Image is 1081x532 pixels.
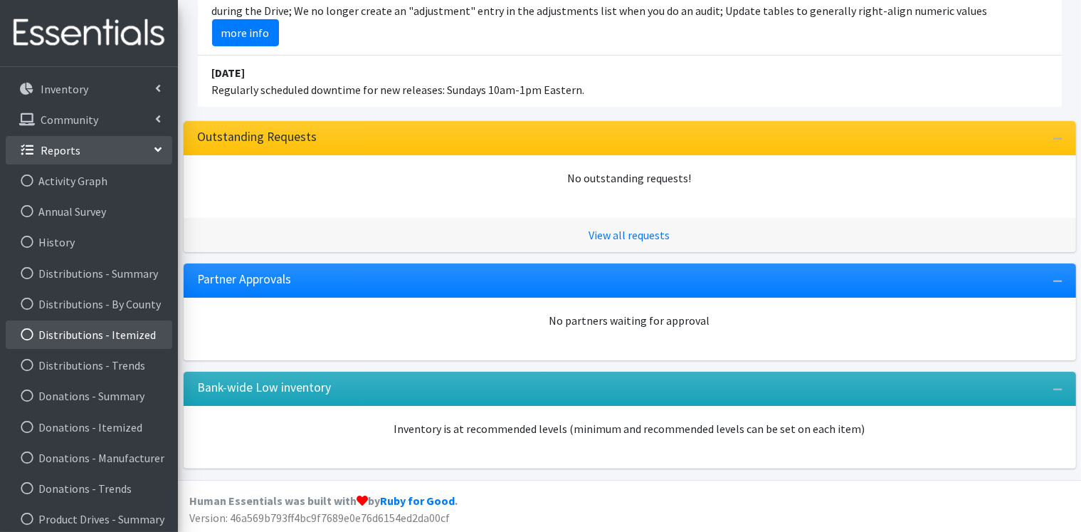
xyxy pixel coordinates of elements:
[6,382,172,410] a: Donations - Summary
[212,66,246,80] strong: [DATE]
[198,312,1062,329] div: No partners waiting for approval
[41,113,98,127] p: Community
[212,19,279,46] a: more info
[6,444,172,472] a: Donations - Manufacturer
[6,136,172,165] a: Reports
[41,143,80,157] p: Reports
[6,290,172,318] a: Distributions - By County
[41,82,88,96] p: Inventory
[6,474,172,503] a: Donations - Trends
[198,272,292,287] h3: Partner Approvals
[6,105,172,134] a: Community
[6,9,172,57] img: HumanEssentials
[589,228,670,242] a: View all requests
[6,351,172,380] a: Distributions - Trends
[189,511,450,525] span: Version: 46a569b793ff4bc9f7689e0e76d6154ed2da00cf
[6,259,172,288] a: Distributions - Summary
[6,413,172,442] a: Donations - Itemized
[198,420,1062,437] p: Inventory is at recommended levels (minimum and recommended levels can be set on each item)
[198,169,1062,187] div: No outstanding requests!
[6,320,172,349] a: Distributions - Itemized
[6,167,172,195] a: Activity Graph
[6,228,172,256] a: History
[6,197,172,226] a: Annual Survey
[380,494,455,508] a: Ruby for Good
[198,380,332,395] h3: Bank-wide Low inventory
[198,56,1062,107] li: Regularly scheduled downtime for new releases: Sundays 10am-1pm Eastern.
[6,75,172,103] a: Inventory
[189,494,458,508] strong: Human Essentials was built with by .
[198,130,317,145] h3: Outstanding Requests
